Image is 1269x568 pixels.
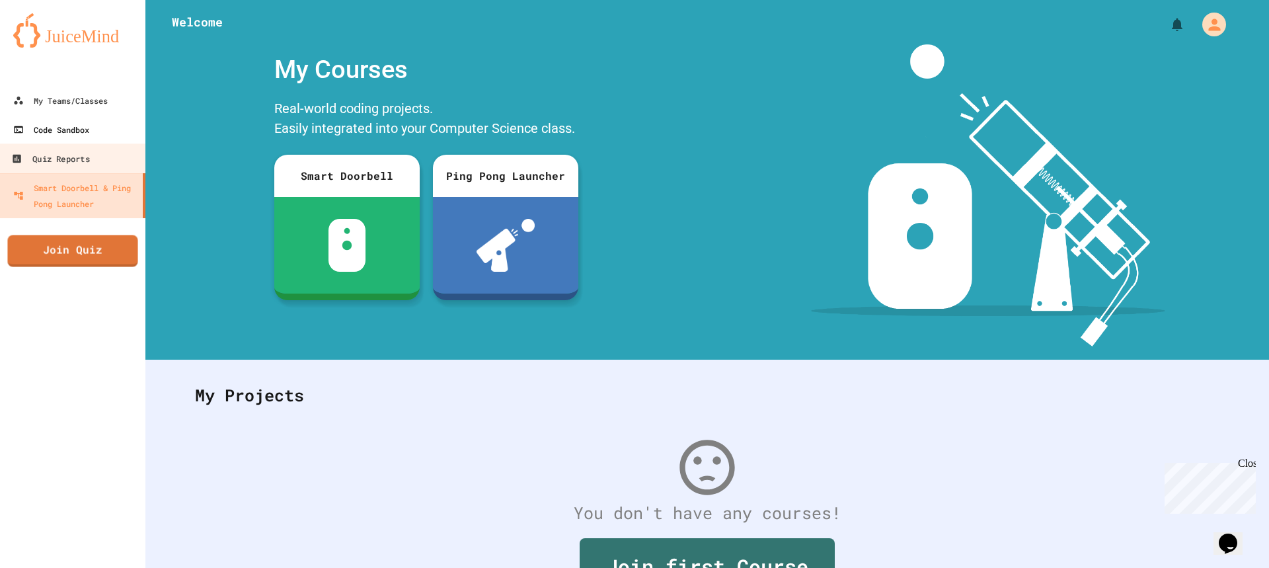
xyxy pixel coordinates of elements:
div: You don't have any courses! [182,501,1233,526]
iframe: chat widget [1213,515,1256,555]
div: Quiz Reports [11,151,89,167]
div: My Teams/Classes [13,93,108,108]
div: My Projects [182,370,1233,421]
img: sdb-white.svg [328,219,366,272]
div: Chat with us now!Close [5,5,91,84]
img: banner-image-my-projects.png [811,44,1165,346]
a: Join Quiz [7,235,137,267]
div: My Courses [268,44,585,95]
img: ppl-with-ball.png [477,219,535,272]
div: Smart Doorbell [274,155,420,197]
iframe: chat widget [1159,458,1256,514]
img: logo-orange.svg [13,13,132,48]
div: Ping Pong Launcher [433,155,578,197]
div: Smart Doorbell & Ping Pong Launcher [13,180,137,212]
div: Code Sandbox [13,122,89,138]
div: My Account [1188,9,1229,40]
div: Real-world coding projects. Easily integrated into your Computer Science class. [268,95,585,145]
div: My Notifications [1145,13,1188,36]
